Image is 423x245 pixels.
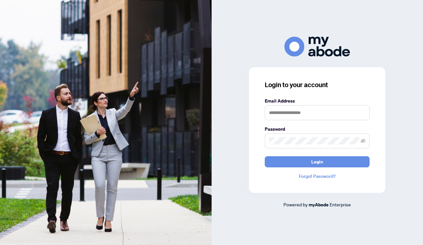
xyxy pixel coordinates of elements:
[265,173,370,180] a: Forgot Password?
[309,201,329,208] a: myAbode
[265,125,370,133] label: Password
[361,139,365,143] span: eye-invisible
[265,80,370,89] h3: Login to your account
[311,157,323,167] span: Login
[330,201,351,207] span: Enterprise
[265,156,370,167] button: Login
[284,37,350,57] img: ma-logo
[283,201,308,207] span: Powered by
[265,97,370,104] label: Email Address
